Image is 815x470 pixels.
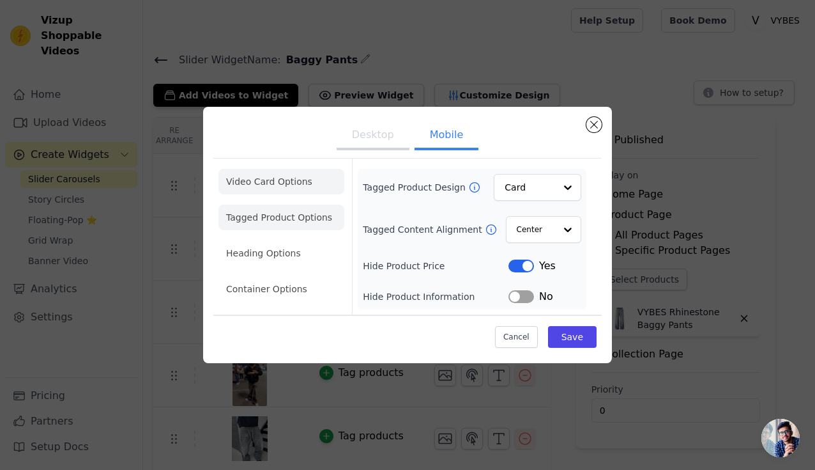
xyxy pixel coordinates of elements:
[539,289,553,304] span: No
[363,260,508,272] label: Hide Product Price
[218,276,344,302] li: Container Options
[363,290,508,303] label: Hide Product Information
[548,326,597,348] button: Save
[586,117,602,132] button: Close modal
[363,181,468,194] label: Tagged Product Design
[415,122,478,150] button: Mobile
[539,258,556,274] span: Yes
[337,122,409,150] button: Desktop
[363,223,484,236] label: Tagged Content Alignment
[218,240,344,266] li: Heading Options
[218,205,344,230] li: Tagged Product Options
[761,419,800,457] div: Open chat
[218,169,344,194] li: Video Card Options
[495,326,538,348] button: Cancel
